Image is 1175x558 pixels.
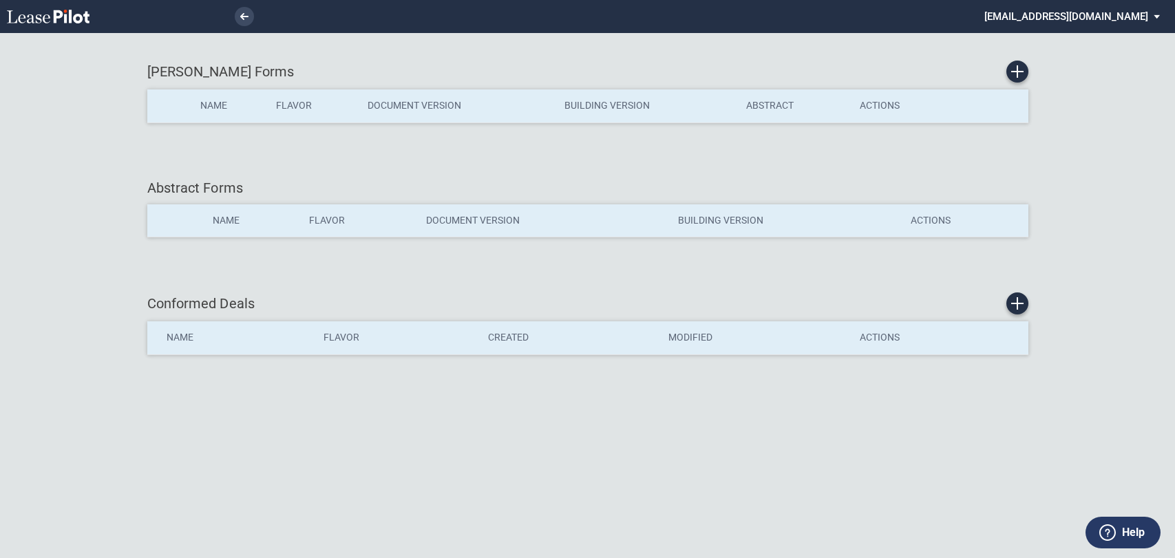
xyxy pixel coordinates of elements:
th: Flavor [314,321,478,354]
th: Flavor [266,89,358,122]
th: Abstract [737,89,849,122]
th: Name [191,89,266,122]
div: Abstract Forms [147,178,1028,197]
div: Conformed Deals [147,292,1028,314]
a: Create new conformed deal [1006,292,1028,314]
th: Document Version [416,204,668,237]
th: Name [203,204,299,237]
button: Help [1086,517,1161,548]
th: Name [147,321,314,354]
div: [PERSON_NAME] Forms [147,61,1028,83]
th: Document Version [358,89,555,122]
th: Actions [850,321,1028,354]
th: Modified [659,321,850,354]
th: Actions [901,204,1028,237]
th: Building Version [668,204,901,237]
th: Flavor [299,204,416,237]
label: Help [1122,524,1145,541]
th: Actions [850,89,949,122]
th: Building Version [555,89,737,122]
a: Create new Form [1006,61,1028,83]
th: Created [478,321,659,354]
